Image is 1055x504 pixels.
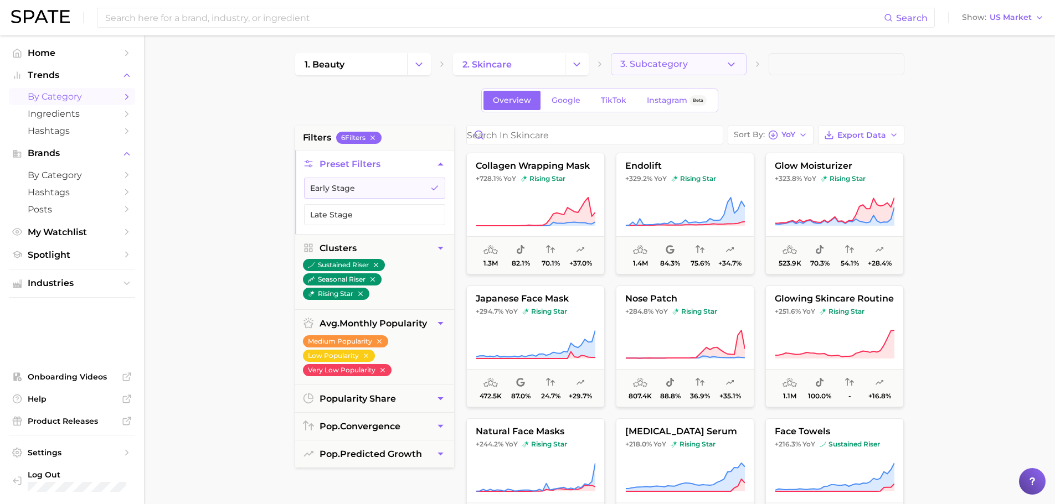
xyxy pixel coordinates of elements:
[552,96,580,105] span: Google
[304,204,445,225] button: Late Stage
[875,376,884,389] span: popularity predicted growth: Uncertain
[303,288,369,300] button: rising star
[775,174,802,183] span: +323.8%
[546,243,555,257] span: popularity convergence: High Convergence
[9,105,135,122] a: Ingredients
[28,91,116,102] span: by Category
[28,470,207,480] span: Log Out
[295,235,454,262] button: Clusters
[522,307,567,316] span: rising star
[629,392,652,400] span: 807.4k
[666,243,675,257] span: popularity share: Google
[783,243,797,257] span: average monthly popularity: Low Popularity
[9,88,135,105] a: by Category
[303,273,382,285] button: seasonal riser
[320,449,340,459] abbr: popularity index
[990,14,1032,20] span: US Market
[28,108,116,119] span: Ingredients
[320,243,357,253] span: Clusters
[672,308,679,315] img: rising star
[616,285,754,407] button: nose patch+284.8% YoYrising starrising star807.4k88.8%36.9%+35.1%
[522,308,529,315] img: rising star
[303,259,385,271] button: sustained riser
[521,175,527,182] img: rising star
[845,243,854,257] span: popularity convergence: Medium Convergence
[655,307,668,316] span: YoY
[407,53,431,75] button: Change Category
[9,67,135,84] button: Trends
[802,440,815,449] span: YoY
[303,350,375,362] button: Low Popularity
[820,441,826,448] img: sustained riser
[734,132,765,138] span: Sort By
[693,96,703,105] span: Beta
[303,335,388,347] button: Medium Popularity
[467,126,723,144] input: Search in skincare
[896,13,928,23] span: Search
[28,448,116,458] span: Settings
[476,440,503,448] span: +244.2%
[308,276,315,283] img: seasonal riser
[660,392,680,400] span: 88.8%
[320,318,427,329] span: monthly popularity
[765,285,904,407] button: glowing skincare routine+251.6% YoYrising starrising star1.1m100.0%-+16.8%
[660,259,680,267] span: 84.3%
[672,307,717,316] span: rising star
[778,259,801,267] span: 523.9k
[28,227,116,237] span: My Watchlist
[633,376,647,389] span: average monthly popularity: Medium Popularity
[295,440,454,467] button: pop.predicted growth
[28,187,116,198] span: Hashtags
[9,184,135,201] a: Hashtags
[9,275,135,292] button: Industries
[295,385,454,412] button: popularity share
[521,174,565,183] span: rising star
[821,175,827,182] img: rising star
[483,91,541,110] a: Overview
[959,11,1047,25] button: ShowUS Market
[848,392,851,400] span: -
[320,393,396,404] span: popularity share
[616,427,754,437] span: [MEDICAL_DATA] serum
[542,91,590,110] a: Google
[522,440,567,449] span: rising star
[308,262,315,268] img: sustained riser
[28,250,116,260] span: Spotlight
[781,132,795,138] span: YoY
[625,174,652,183] span: +329.2%
[476,307,503,315] span: +294.7%
[766,427,903,437] span: face towels
[820,308,826,315] img: rising star
[591,91,636,110] a: TikTok
[775,307,801,315] span: +251.6%
[483,243,498,257] span: average monthly popularity: Medium Popularity
[467,294,604,304] span: japanese face mask
[783,392,796,400] span: 1.1m
[9,122,135,139] a: Hashtags
[565,53,589,75] button: Change Category
[28,394,116,404] span: Help
[875,243,884,257] span: popularity predicted growth: Likely
[725,376,734,389] span: popularity predicted growth: Likely
[845,376,854,389] span: popularity convergence: Insufficient Data
[541,259,559,267] span: 70.1%
[295,150,454,178] button: Preset Filters
[541,392,560,400] span: 24.7%
[28,170,116,180] span: by Category
[304,178,445,199] button: Early Stage
[696,376,704,389] span: popularity convergence: Low Convergence
[725,243,734,257] span: popularity predicted growth: Likely
[516,243,525,257] span: popularity share: TikTok
[820,440,880,449] span: sustained riser
[466,153,605,274] button: collagen wrapping mask+728.1% YoYrising starrising star1.3m82.1%70.1%+37.0%
[28,48,116,58] span: Home
[546,376,555,389] span: popularity convergence: Low Convergence
[867,259,891,267] span: +28.4%
[453,53,565,75] a: 2. skincare
[837,131,886,140] span: Export Data
[810,259,829,267] span: 70.3%
[690,259,709,267] span: 75.6%
[625,440,652,448] span: +218.0%
[775,440,801,448] span: +216.3%
[467,161,604,171] span: collagen wrapping mask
